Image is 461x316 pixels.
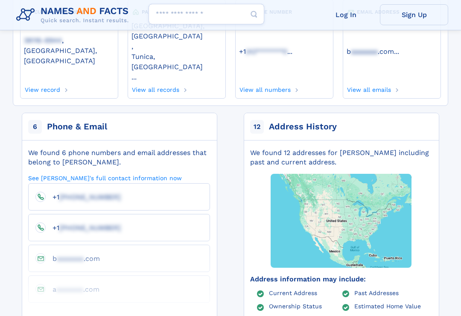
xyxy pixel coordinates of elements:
[256,149,426,292] img: Map with markers on addresses Marvin G Hargrow
[131,73,222,81] a: ...
[24,84,60,93] a: View record
[47,121,107,133] div: Phone & Email
[46,193,121,201] a: +1[PHONE_NUMBER]
[131,16,222,84] div: ,
[13,3,136,26] img: Logo Names and Facts
[57,255,84,263] span: aaaaaaa
[351,47,378,56] span: aaaaaaa
[312,4,380,25] a: Log In
[269,121,337,133] div: Address History
[250,120,264,134] span: 12
[131,21,222,40] a: [GEOGRAPHIC_DATA], [GEOGRAPHIC_DATA]
[149,4,264,24] input: search input
[24,36,62,44] span: 38116-8944
[354,302,421,309] a: Estimated Home Value
[347,47,394,56] a: baaaaaaa.com
[131,84,180,93] a: View all records
[250,275,432,284] div: Address information may include:
[250,148,432,167] div: We found 12 addresses for [PERSON_NAME] including past and current address.
[354,289,399,296] a: Past Addresses
[380,4,448,25] a: Sign Up
[56,285,83,293] span: aaaaaaa
[131,52,222,71] a: Tunica, [GEOGRAPHIC_DATA]
[28,174,182,182] a: See [PERSON_NAME]'s full contact information now
[269,289,317,296] a: Current Address
[46,285,99,293] a: aaaaaaaa.com
[28,120,42,134] span: 6
[24,35,114,65] a: 38116-8944, [GEOGRAPHIC_DATA], [GEOGRAPHIC_DATA]
[46,223,121,231] a: +1[PHONE_NUMBER]
[59,193,121,201] span: [PHONE_NUMBER]
[239,84,291,93] a: View all numbers
[347,84,391,93] a: View all emails
[269,302,322,309] a: Ownership Status
[244,4,264,25] button: Search Button
[59,224,121,232] span: [PHONE_NUMBER]
[28,148,210,167] div: We found 6 phone numbers and email addresses that belong to [PERSON_NAME].
[46,254,100,262] a: baaaaaaa.com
